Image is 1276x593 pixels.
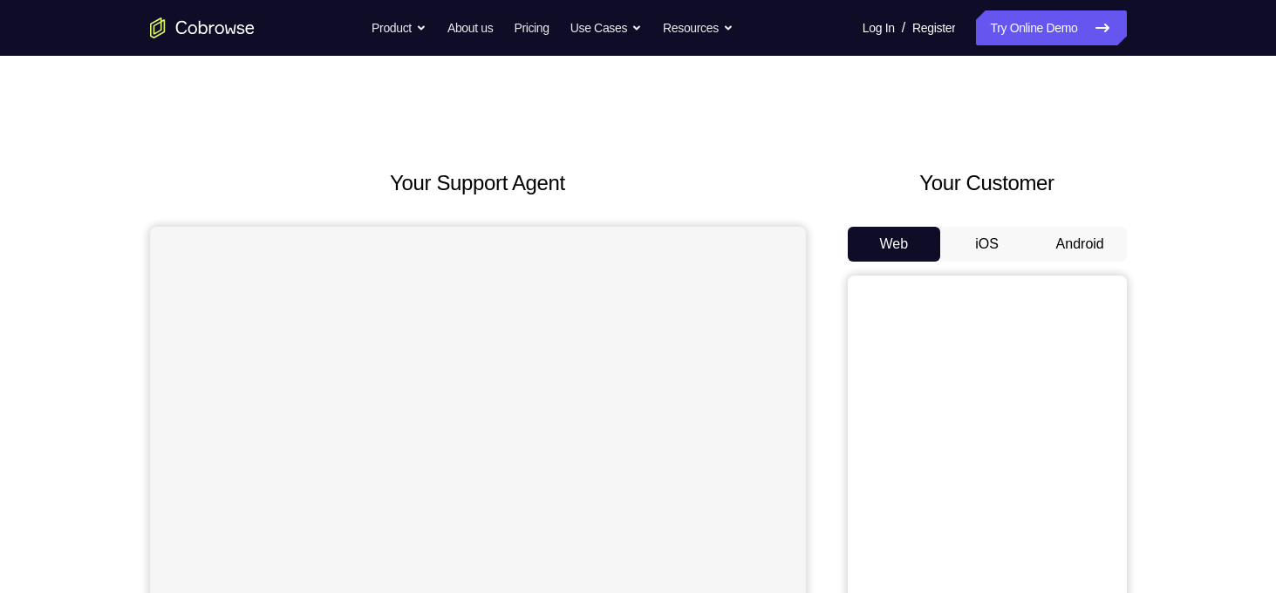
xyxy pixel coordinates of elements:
[514,10,549,45] a: Pricing
[976,10,1126,45] a: Try Online Demo
[902,17,905,38] span: /
[150,167,806,199] h2: Your Support Agent
[663,10,734,45] button: Resources
[447,10,493,45] a: About us
[912,10,955,45] a: Register
[150,17,255,38] a: Go to the home page
[940,227,1034,262] button: iOS
[372,10,426,45] button: Product
[570,10,642,45] button: Use Cases
[848,167,1127,199] h2: Your Customer
[848,227,941,262] button: Web
[1034,227,1127,262] button: Android
[863,10,895,45] a: Log In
